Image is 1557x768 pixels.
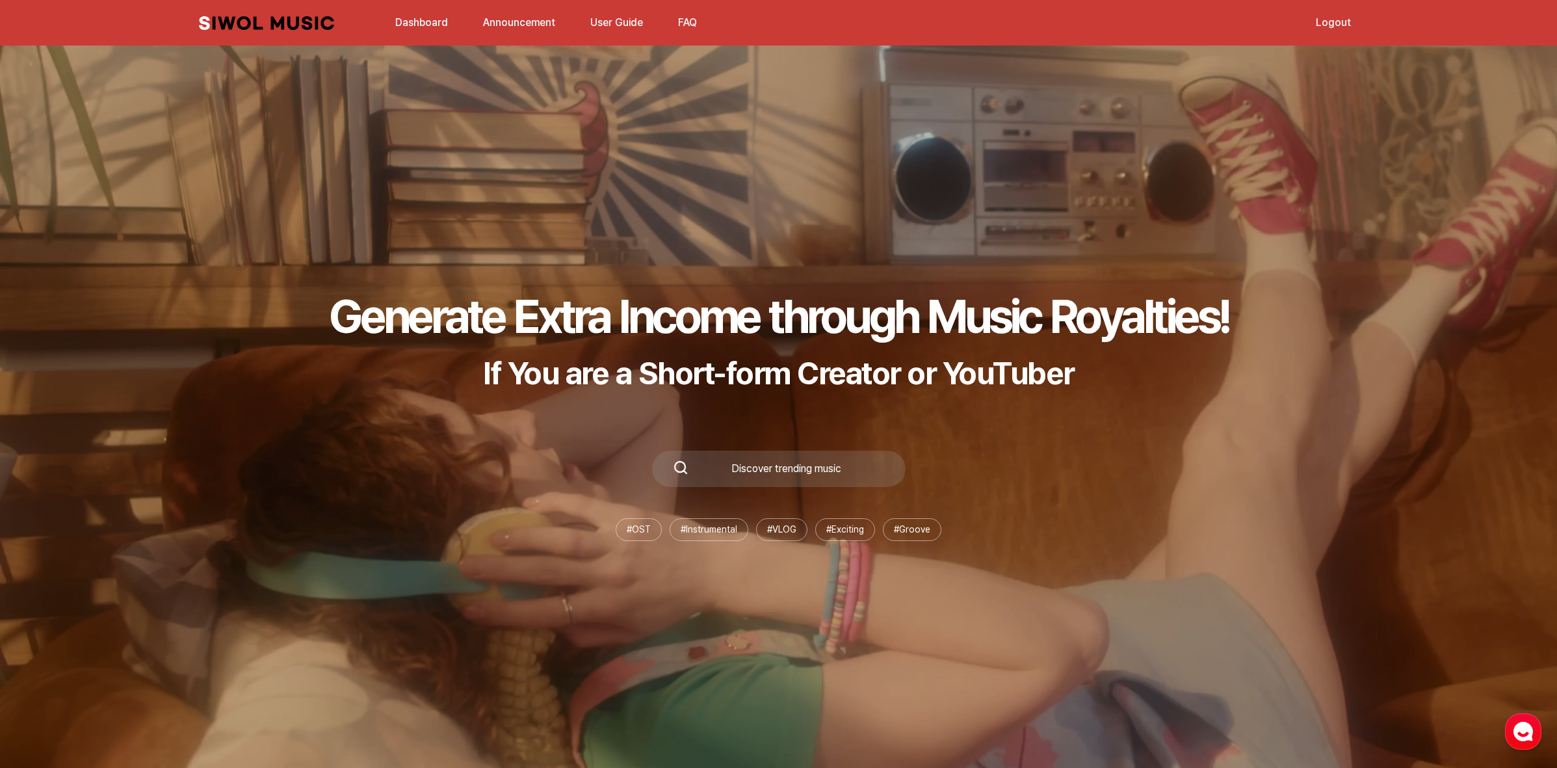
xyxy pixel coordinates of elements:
a: Logout [1308,8,1359,36]
h1: Generate Extra Income through Music Royalties! [329,288,1229,344]
p: If You are a Short-form Creator or YouTuber [329,354,1229,392]
li: # Exciting [815,518,875,541]
button: FAQ [670,7,705,38]
li: # OST [616,518,662,541]
a: Announcement [475,8,563,36]
div: Discover trending music [688,464,885,474]
li: # VLOG [756,518,807,541]
li: # Groove [883,518,941,541]
a: User Guide [582,8,651,36]
li: # Instrumental [670,518,748,541]
a: Dashboard [387,8,456,36]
